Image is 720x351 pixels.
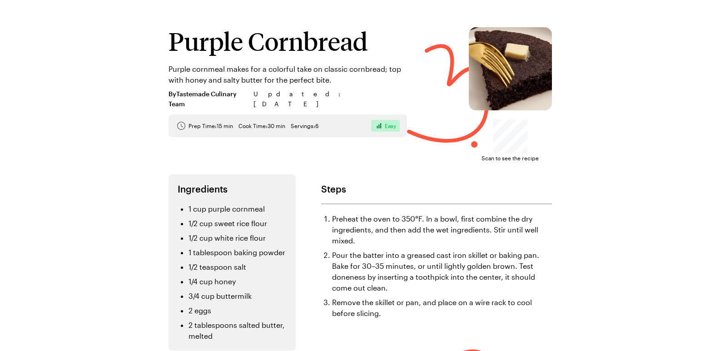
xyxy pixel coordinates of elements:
[385,122,396,129] span: Easy
[253,89,407,109] span: Updated : [DATE]
[189,247,287,258] li: 1 tablespoon baking powder
[169,27,407,54] h1: Purple Cornbread
[169,64,407,85] p: Purple cornmeal makes for a colorful take on classic cornbread; top with honey and salty butter f...
[189,291,287,302] li: 3/4 cup buttermilk
[189,262,287,272] li: 1/2 teaspoon salt
[189,218,287,229] li: 1/2 cup sweet rice flour
[321,183,552,194] h2: Steps
[189,203,287,214] li: 1 cup purple cornmeal
[189,305,287,316] li: 2 eggs
[238,122,285,129] span: Cook Time: 30 min
[189,276,287,287] li: 1/4 cup honey
[178,183,287,194] h2: Ingredients
[469,27,552,110] img: Purple Cornbread
[169,89,248,109] span: By Tastemade Culinary Team
[332,213,552,246] li: Preheat the oven to 350°F. In a bowl, first combine the dry ingredients, and then add the wet ing...
[291,122,318,129] span: Servings: 6
[189,232,287,243] li: 1/2 cup white rice flour
[189,320,287,341] li: 2 tablespoons salted butter, melted
[482,153,539,163] span: Scan to see the recipe
[189,122,233,129] span: Prep Time: 15 min
[332,297,552,319] li: Remove the skillet or pan, and place on a wire rack to cool before slicing.
[332,250,552,293] li: Pour the batter into a greased cast iron skillet or baking pan. Bake for 30–35 minutes, or until ...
